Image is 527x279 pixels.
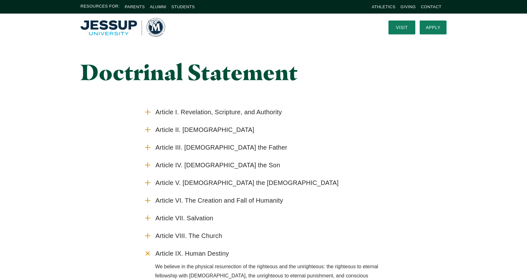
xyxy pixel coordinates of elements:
span: Article II. [DEMOGRAPHIC_DATA] [156,126,254,134]
a: Giving [400,4,416,9]
span: Article VII. Salvation [156,214,213,222]
a: Alumni [150,4,166,9]
span: Article IV. [DEMOGRAPHIC_DATA] the Son [156,161,280,169]
span: Article I. Revelation, Scripture, and Authority [156,108,282,116]
a: Contact [421,4,441,9]
span: Article IX. Human Destiny [156,250,229,258]
span: Article VI. The Creation and Fall of Humanity [156,197,283,205]
span: Article VIII. The Church [156,232,222,240]
a: Home [80,18,165,37]
span: Article V. [DEMOGRAPHIC_DATA] the [DEMOGRAPHIC_DATA] [156,179,339,187]
a: Parents [125,4,145,9]
span: Article III. [DEMOGRAPHIC_DATA] the Father [156,144,287,151]
a: Athletics [372,4,395,9]
a: Visit [388,21,415,34]
img: Multnomah University Logo [80,18,165,37]
h1: Doctrinal Statement [80,60,321,84]
a: Students [171,4,195,9]
span: Resources For: [80,3,120,10]
a: Apply [420,21,447,34]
